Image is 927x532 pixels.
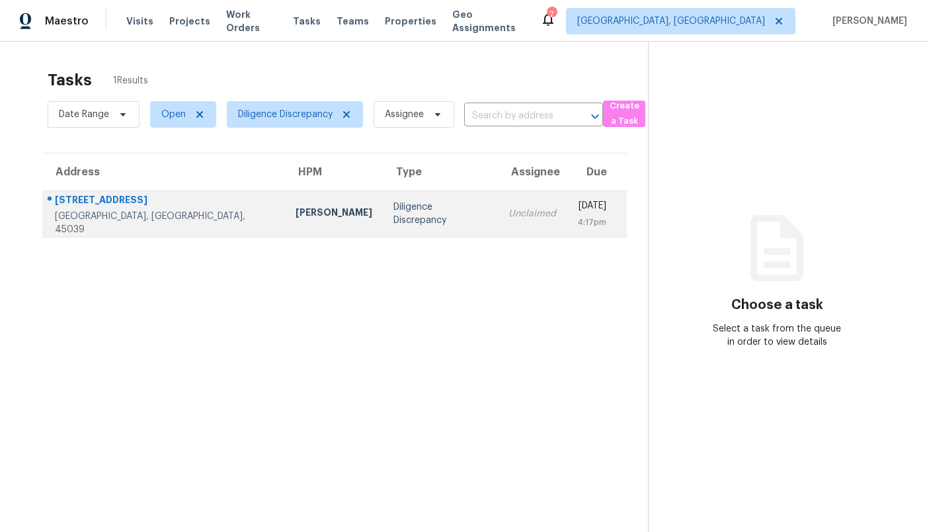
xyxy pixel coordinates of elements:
th: Address [42,154,285,191]
span: 1 Results [113,74,148,87]
div: [GEOGRAPHIC_DATA], [GEOGRAPHIC_DATA], 45039 [55,210,274,236]
span: Visits [126,15,153,28]
span: Maestro [45,15,89,28]
input: Search by address [464,106,566,126]
button: Open [586,107,604,126]
span: Tasks [293,17,321,26]
div: [PERSON_NAME] [296,206,372,222]
th: Assignee [498,154,567,191]
span: Date Range [59,108,109,121]
span: Projects [169,15,210,28]
button: Create a Task [603,101,645,127]
span: Open [161,108,186,121]
span: [GEOGRAPHIC_DATA], [GEOGRAPHIC_DATA] [577,15,765,28]
div: Select a task from the queue in order to view details [713,322,842,349]
div: 7 [547,8,556,21]
span: Teams [337,15,369,28]
h3: Choose a task [731,298,823,312]
h2: Tasks [48,73,92,87]
span: [PERSON_NAME] [827,15,907,28]
span: Create a Task [610,99,639,129]
span: Diligence Discrepancy [238,108,333,121]
div: [DATE] [577,199,606,216]
span: Work Orders [226,8,277,34]
th: Due [567,154,627,191]
span: Geo Assignments [452,8,524,34]
span: Properties [385,15,436,28]
div: [STREET_ADDRESS] [55,193,274,210]
div: Diligence Discrepancy [393,200,487,227]
div: 4:17pm [577,216,606,229]
span: Assignee [385,108,424,121]
th: HPM [285,154,383,191]
div: Unclaimed [508,207,556,220]
th: Type [383,154,498,191]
